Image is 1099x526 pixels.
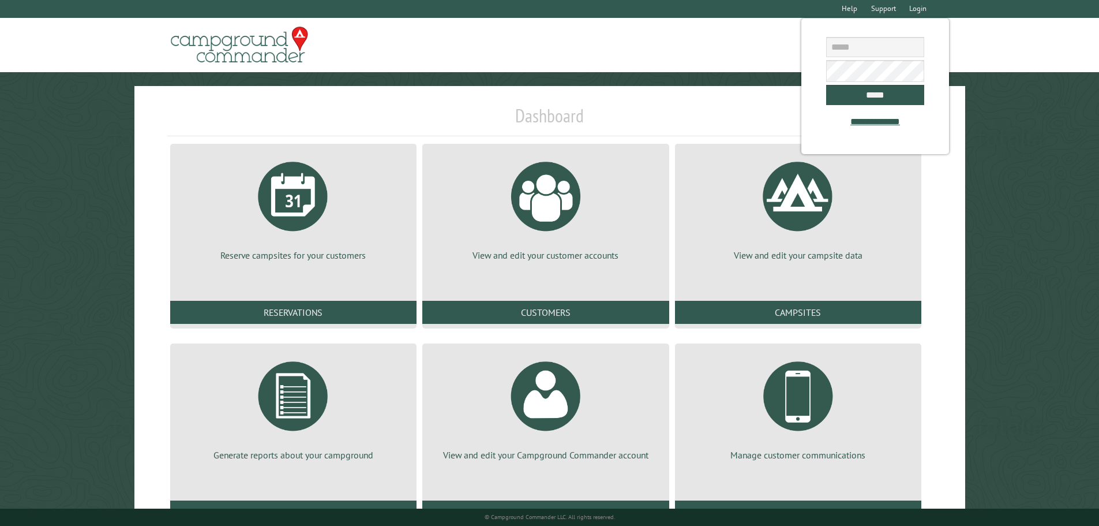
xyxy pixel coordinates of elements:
[167,105,932,136] h1: Dashboard
[422,301,669,324] a: Customers
[170,301,417,324] a: Reservations
[675,301,921,324] a: Campsites
[675,501,921,524] a: Communications
[170,501,417,524] a: Reports
[689,449,907,461] p: Manage customer communications
[167,23,312,68] img: Campground Commander
[436,249,655,262] p: View and edit your customer accounts
[184,449,403,461] p: Generate reports about your campground
[422,501,669,524] a: Account
[184,353,403,461] a: Generate reports about your campground
[184,153,403,262] a: Reserve campsites for your customers
[485,513,615,521] small: © Campground Commander LLC. All rights reserved.
[689,353,907,461] a: Manage customer communications
[184,249,403,262] p: Reserve campsites for your customers
[436,153,655,262] a: View and edit your customer accounts
[436,449,655,461] p: View and edit your Campground Commander account
[436,353,655,461] a: View and edit your Campground Commander account
[689,249,907,262] p: View and edit your campsite data
[689,153,907,262] a: View and edit your campsite data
